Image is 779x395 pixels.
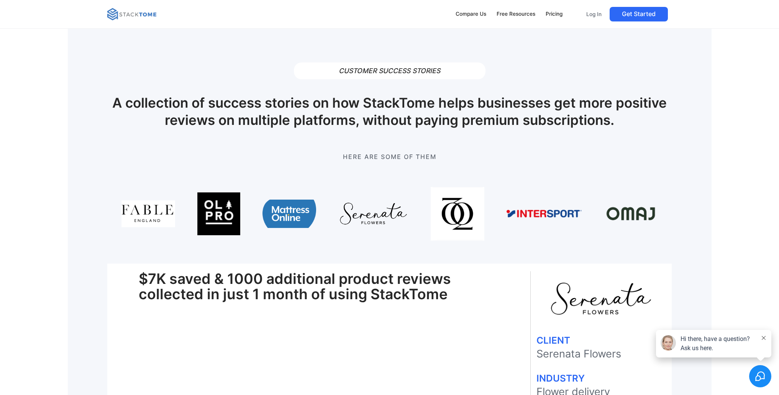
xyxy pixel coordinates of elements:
div: Compare Us [456,10,486,18]
img: olpro logo [197,187,240,241]
div: Pricing [546,10,563,18]
h1: INDUSTRY [536,374,666,383]
a: Get Started [610,7,668,21]
img: mattress online logo [262,187,316,241]
a: Log In [581,7,607,21]
p: Log In [586,11,602,18]
h1: CLIENT [536,336,666,345]
p: Serenata Flowers [536,348,666,360]
img: intersport logo [507,187,582,241]
img: fable england logo [121,187,175,241]
p: Here are some of them [107,152,671,161]
h1: $7K saved & 1000 additional product reviews collected in just 1 month of using StackTome [139,271,499,302]
img: god save queens logo [431,187,484,241]
img: omaj logo [604,187,658,241]
div: Free Resources [497,10,535,18]
h1: CUSTOMER SUCCESS STORIES [294,62,485,80]
img: serenata flowers logo [549,281,653,317]
a: Free Resources [493,6,539,22]
h1: A collection of success stories on how StackTome helps businesses get more positive reviews on mu... [107,95,671,129]
a: Pricing [542,6,566,22]
a: Compare Us [452,6,490,22]
img: serenata flowers logo [339,187,408,241]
